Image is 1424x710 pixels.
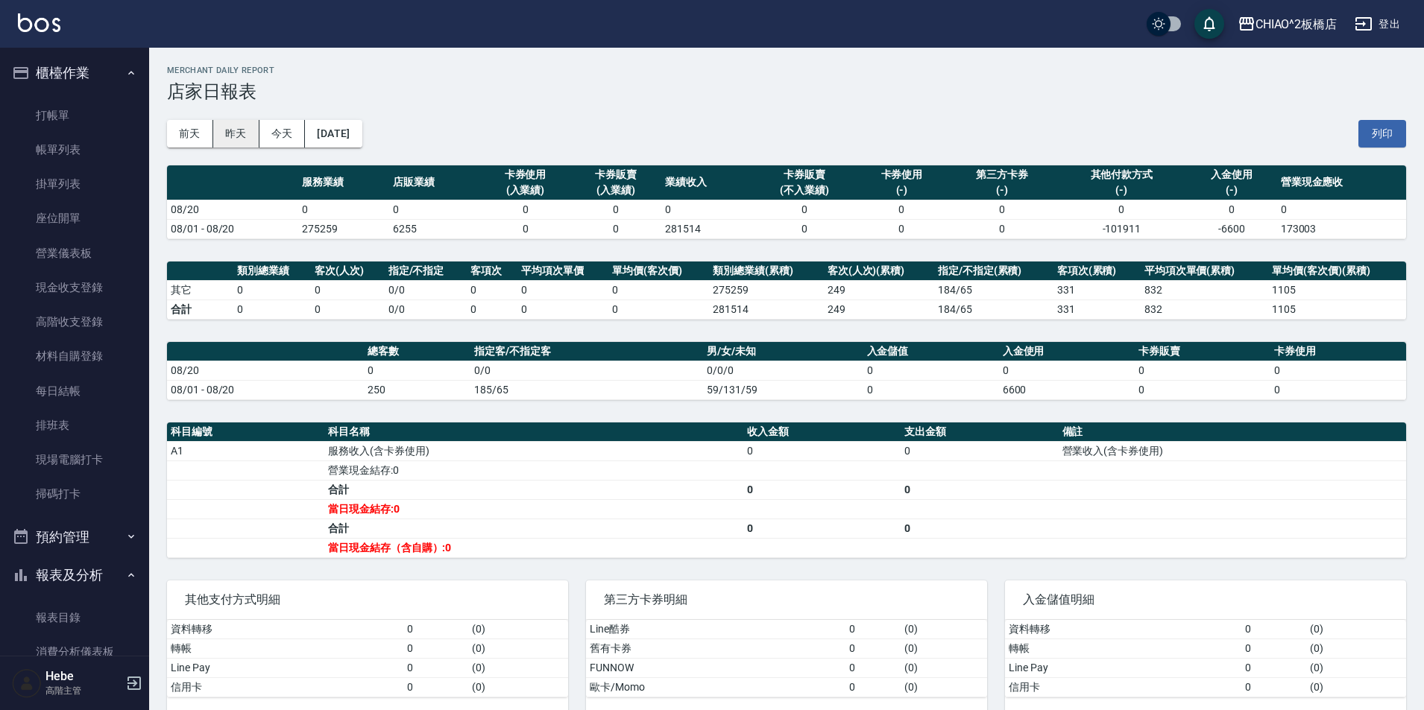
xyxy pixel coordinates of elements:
td: 0 [1270,361,1406,380]
td: 舊有卡券 [586,638,845,658]
div: (-) [1061,183,1182,198]
td: 0 [743,441,901,460]
td: 資料轉移 [167,620,403,639]
td: 0 [845,620,901,639]
button: [DATE] [305,120,362,148]
table: a dense table [1005,620,1406,697]
td: 合計 [324,480,743,499]
table: a dense table [167,342,1406,400]
th: 客次(人次) [311,262,385,281]
td: 合計 [167,299,233,319]
td: ( 0 ) [901,677,987,697]
td: 0 [947,200,1056,219]
td: 331 [1053,280,1141,299]
button: 昨天 [213,120,259,148]
a: 打帳單 [6,98,143,133]
td: 0 [901,441,1058,460]
td: 0 [403,677,468,697]
div: 卡券販賣 [574,167,658,183]
div: (不入業績) [756,183,853,198]
td: 0 [857,200,948,219]
td: 0 [863,380,999,399]
td: ( 0 ) [901,620,987,639]
div: 入金使用 [1190,167,1273,183]
th: 總客數 [364,342,470,361]
td: 轉帳 [1005,638,1241,658]
td: FUNNOW [586,658,845,677]
th: 收入金額 [743,422,901,442]
td: 0 [608,280,709,299]
td: 0 [311,299,385,319]
td: 轉帳 [167,638,403,658]
td: 0 [901,480,1058,499]
a: 排班表 [6,408,143,443]
td: 0 [901,519,1058,538]
td: 合計 [324,519,743,538]
td: 0 [1241,620,1306,639]
td: 331 [1053,299,1141,319]
button: save [1194,9,1224,39]
td: 0 [480,219,571,238]
td: Line Pay [167,658,403,677]
th: 指定客/不指定客 [470,342,703,361]
th: 入金儲值 [863,342,999,361]
a: 每日結帳 [6,374,143,408]
div: 其他付款方式 [1061,167,1182,183]
th: 指定/不指定(累積) [934,262,1053,281]
td: 0 [863,361,999,380]
h5: Hebe [45,669,122,684]
td: 184 / 65 [934,280,1053,299]
td: ( 0 ) [468,658,568,677]
td: 0 [233,299,311,319]
td: 當日現金結存（含自購）:0 [324,538,743,557]
td: -101911 [1057,219,1186,238]
td: 0 [467,280,517,299]
td: 0 [233,280,311,299]
td: 173003 [1277,219,1406,238]
td: 0 [752,219,857,238]
td: ( 0 ) [1306,658,1406,677]
td: 資料轉移 [1005,620,1241,639]
div: (入業績) [574,183,658,198]
div: 卡券販賣 [756,167,853,183]
td: 0 [1241,677,1306,697]
td: 0 [570,219,661,238]
th: 卡券販賣 [1135,342,1270,361]
button: 前天 [167,120,213,148]
td: 08/20 [167,361,364,380]
td: 0 [845,638,901,658]
td: 249 [824,280,934,299]
td: 6600 [999,380,1135,399]
td: A1 [167,441,324,460]
td: 其它 [167,280,233,299]
td: ( 0 ) [468,638,568,658]
td: 0 [1057,200,1186,219]
td: Line Pay [1005,658,1241,677]
td: 0/0/0 [703,361,863,380]
th: 入金使用 [999,342,1135,361]
td: 0 [1135,361,1270,380]
span: 第三方卡券明細 [604,592,969,607]
div: (入業績) [484,183,567,198]
td: 0 [389,200,480,219]
button: CHIAO^2板橋店 [1232,9,1343,39]
button: 預約管理 [6,518,143,557]
td: 0 [364,361,470,380]
td: 0 [743,519,901,538]
td: 275259 [709,280,823,299]
td: 0 [1135,380,1270,399]
td: 184/65 [934,299,1053,319]
th: 類別總業績(累積) [709,262,823,281]
th: 男/女/未知 [703,342,863,361]
td: 歐卡/Momo [586,677,845,697]
td: 營業現金結存:0 [324,460,743,480]
td: 275259 [298,219,389,238]
td: 營業收入(含卡券使用) [1059,441,1407,460]
td: 當日現金結存:0 [324,499,743,519]
th: 單均價(客次價)(累積) [1268,262,1406,281]
td: 08/01 - 08/20 [167,380,364,399]
td: 0 [857,219,948,238]
table: a dense table [586,620,987,697]
button: 登出 [1349,10,1406,38]
table: a dense table [167,165,1406,239]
